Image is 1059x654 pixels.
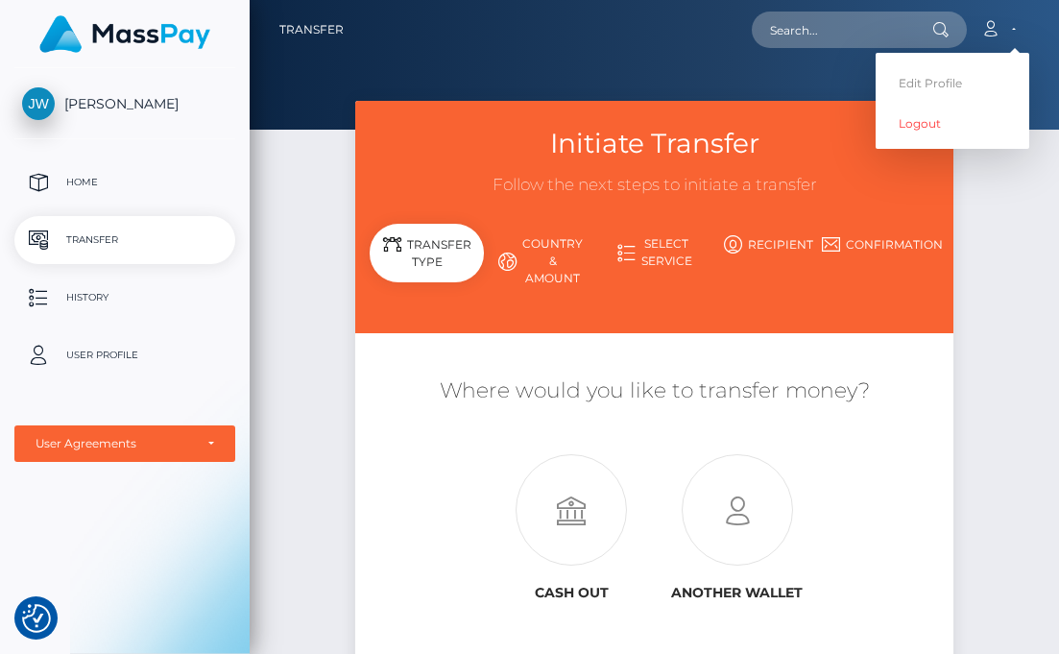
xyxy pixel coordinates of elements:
a: Confirmation [825,228,939,261]
img: MassPay [39,15,210,53]
h5: Where would you like to transfer money? [370,376,939,406]
input: Search... [752,12,932,48]
p: History [22,283,228,312]
a: History [14,274,235,322]
a: Transfer [14,216,235,264]
a: Select Service [597,228,711,278]
span: [PERSON_NAME] [14,95,235,112]
h6: Cash out [503,585,640,601]
button: Consent Preferences [22,604,51,633]
div: Transfer Type [370,224,484,282]
a: Recipient [711,228,826,261]
button: User Agreements [14,425,235,462]
p: User Profile [22,341,228,370]
p: Home [22,168,228,197]
p: Transfer [22,226,228,254]
a: Country & Amount [484,228,598,295]
img: Revisit consent button [22,604,51,633]
a: Home [14,158,235,206]
a: Logout [876,106,1029,141]
a: Edit Profile [876,65,1029,101]
h3: Initiate Transfer [370,125,939,162]
div: User Agreements [36,436,193,451]
a: User Profile [14,331,235,379]
h3: Follow the next steps to initiate a transfer [370,174,939,197]
h6: Another wallet [669,585,806,601]
a: Transfer [279,10,344,50]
